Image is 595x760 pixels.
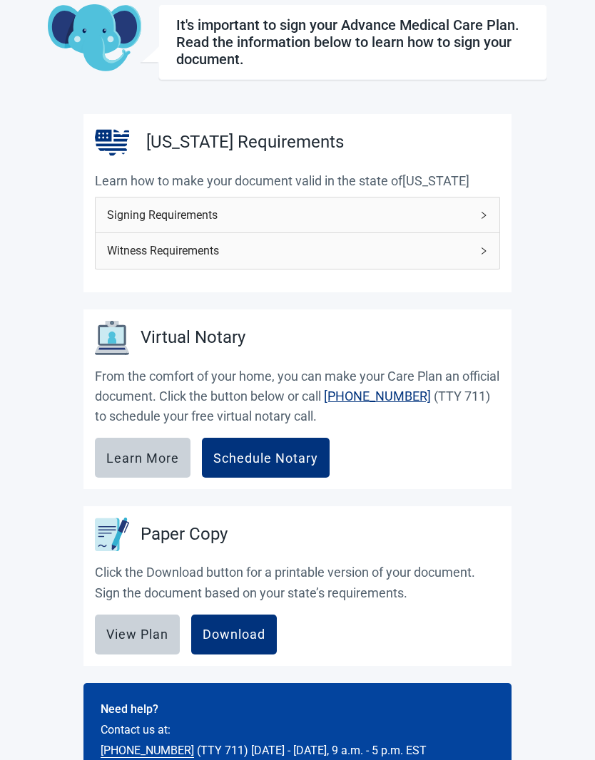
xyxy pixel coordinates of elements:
div: View Plan [106,627,168,642]
div: Learn More [106,451,179,465]
div: Schedule Notary [213,451,318,465]
div: Signing Requirements [96,197,499,232]
button: View Plan [95,615,180,654]
div: Download [203,627,265,642]
p: Contact us at: [101,721,494,739]
h3: Virtual Notary [141,324,245,351]
p: (TTY 711) [DATE] - [DATE], 9 a.m. - 5 p.m. EST [101,741,494,759]
img: United States [95,125,129,160]
p: Need help? [101,700,494,718]
img: Koda Elephant [48,4,141,73]
p: Click the Download button for a printable version of your document. Sign the document based on yo... [95,563,500,603]
span: right [479,247,488,255]
button: Learn More [95,438,190,478]
div: Witness Requirements [96,233,499,268]
h3: [US_STATE] Requirements [146,129,344,156]
h3: Paper Copy [141,521,228,548]
img: Paper Copy [95,518,129,551]
span: Signing Requirements [107,206,471,224]
a: [PHONE_NUMBER] [324,389,431,404]
button: Schedule Notary [202,438,330,478]
p: Learn how to make your document valid in the state of [US_STATE] [95,171,500,191]
p: From the comfort of your home, you can make your Care Plan an official document. Click the button... [95,366,500,427]
button: Download [191,615,277,654]
div: It's important to sign your Advance Medical Care Plan. Read the information below to learn how to... [176,16,529,68]
img: Virtual Notary [95,321,129,355]
span: right [479,211,488,220]
span: Witness Requirements [107,242,471,260]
